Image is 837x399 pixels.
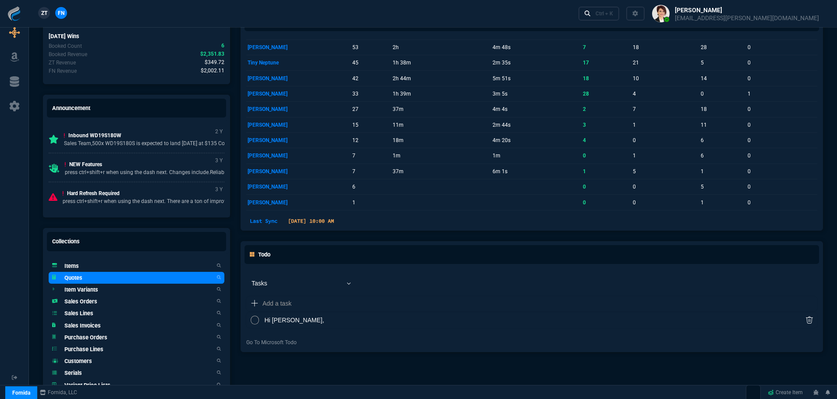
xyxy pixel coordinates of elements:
[352,165,390,178] p: 7
[352,119,390,131] p: 15
[583,103,630,115] p: 2
[493,41,580,53] p: 4m 48s
[352,57,390,69] p: 45
[65,168,234,176] p: press ctrl+shift+r when using the dash next. Changes include.Reliable ...
[748,72,816,85] p: 0
[633,88,698,100] p: 4
[493,150,580,162] p: 1m
[393,103,490,115] p: 37m
[64,369,82,377] h5: Serials
[49,59,76,67] p: Today's zaynTek revenue
[64,345,103,353] h5: Purchase Lines
[248,165,350,178] p: [PERSON_NAME]
[352,150,390,162] p: 7
[633,57,698,69] p: 21
[748,119,816,131] p: 0
[64,285,98,294] h5: Item Variants
[596,10,613,17] div: Ctrl + K
[201,67,224,75] span: Today's Fornida revenue
[248,103,350,115] p: [PERSON_NAME]
[49,42,82,50] p: Today's Booked count
[633,72,698,85] p: 10
[493,119,580,131] p: 2m 44s
[748,150,816,162] p: 0
[205,58,224,67] span: Today's zaynTek revenue
[197,58,225,67] p: spec.value
[633,181,698,193] p: 0
[64,274,82,282] h5: Quotes
[633,119,698,131] p: 1
[58,9,64,17] span: FN
[248,57,350,69] p: Tiny Neptune
[352,41,390,53] p: 53
[213,155,224,166] p: 3 Y
[248,196,350,209] p: [PERSON_NAME]
[64,132,240,139] p: Inbound WD19S180W
[633,103,698,115] p: 7
[352,72,390,85] p: 42
[52,237,80,246] h5: Collections
[583,165,630,178] p: 1
[393,165,490,178] p: 37m
[583,119,630,131] p: 3
[41,9,47,17] span: ZT
[250,250,270,259] h5: Todo
[764,386,806,399] a: Create Item
[248,119,350,131] p: [PERSON_NAME]
[701,165,745,178] p: 1
[583,196,630,209] p: 0
[393,41,490,53] p: 2h
[701,150,745,162] p: 6
[701,88,745,100] p: 0
[748,181,816,193] p: 0
[393,72,490,85] p: 2h 44m
[246,217,281,225] p: Last Sync
[493,134,580,146] p: 4m 20s
[493,72,580,85] p: 5m 51s
[633,134,698,146] p: 0
[583,72,630,85] p: 18
[701,134,745,146] p: 6
[248,134,350,146] p: [PERSON_NAME]
[701,103,745,115] p: 18
[248,150,350,162] p: [PERSON_NAME]
[64,262,79,270] h5: Items
[748,165,816,178] p: 0
[701,72,745,85] p: 14
[284,217,337,225] p: [DATE] 10:00 AM
[393,134,490,146] p: 18m
[213,42,225,50] p: spec.value
[701,119,745,131] p: 11
[248,41,350,53] p: [PERSON_NAME]
[248,88,350,100] p: [PERSON_NAME]
[633,165,698,178] p: 5
[393,150,490,162] p: 1m
[213,184,224,195] p: 3 Y
[352,88,390,100] p: 33
[583,181,630,193] p: 0
[393,119,490,131] p: 11m
[633,41,698,53] p: 18
[583,41,630,53] p: 7
[63,189,230,197] p: Hard Refresh Required
[248,72,350,85] p: [PERSON_NAME]
[633,196,698,209] p: 0
[701,41,745,53] p: 28
[213,126,224,137] p: 2 Y
[748,196,816,209] p: 0
[748,57,816,69] p: 0
[493,103,580,115] p: 4m 4s
[64,333,107,342] h5: Purchase Orders
[701,196,745,209] p: 1
[701,57,745,69] p: 5
[64,321,101,330] h5: Sales Invoices
[352,196,390,209] p: 1
[52,104,90,112] h5: Announcement
[246,338,297,346] a: Go To Microsoft Todo
[64,297,97,306] h5: Sales Orders
[49,50,87,58] p: Today's Booked revenue
[64,139,240,147] p: Sales Team,500x WD19S180S is expected to land [DATE] at $135 Cost be...
[63,197,230,205] p: press ctrl+shift+r when using the dash next. There are a ton of improv...
[64,357,92,365] h5: Customers
[64,381,110,389] h5: Variant Price Lists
